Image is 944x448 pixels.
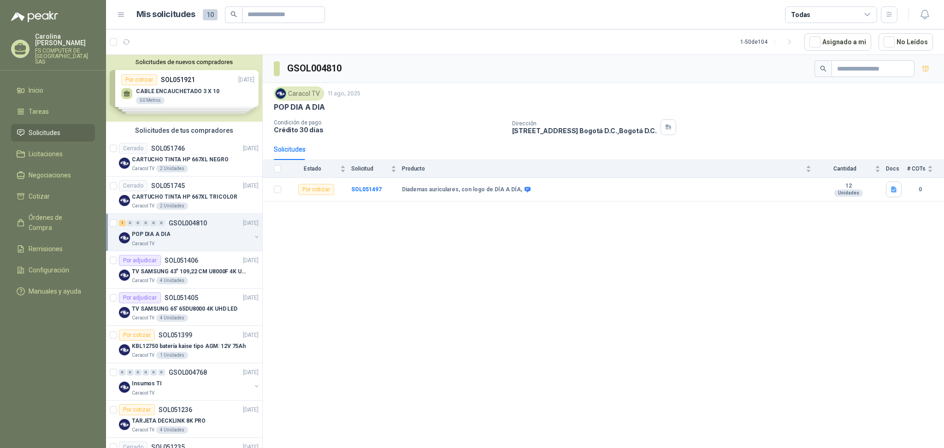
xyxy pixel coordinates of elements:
[119,367,260,396] a: 0 0 0 0 0 0 GSOL004768[DATE] Company LogoInsumos TICaracol TV
[274,102,325,112] p: POP DIA A DIA
[127,220,134,226] div: 0
[106,139,262,177] a: CerradoSOL051746[DATE] Company LogoCARTUCHO TINTA HP 667XL NEGROCaracol TV2 Unidades
[106,401,262,438] a: Por cotizarSOL051236[DATE] Company LogoTARJETA DECKLINK 8K PROCaracol TV4 Unidades
[132,267,247,276] p: TV SAMSUNG 43" 109,22 CM U8000F 4K UHD
[119,419,130,430] img: Company Logo
[512,127,657,135] p: [STREET_ADDRESS] Bogotá D.C. , Bogotá D.C.
[119,344,130,355] img: Company Logo
[791,10,810,20] div: Todas
[817,183,880,190] b: 12
[119,232,130,243] img: Company Logo
[298,184,334,195] div: Por cotizar
[11,11,58,22] img: Logo peakr
[119,180,147,191] div: Cerrado
[512,120,657,127] p: Dirección
[169,369,207,376] p: GSOL004768
[29,265,69,275] span: Configuración
[402,186,522,194] b: Diademas auriculares, con logo de DÍA A DÍA,
[142,220,149,226] div: 0
[119,195,130,206] img: Company Logo
[132,193,237,201] p: CARTUCHO TINTA HP 667XL TRICOLOR
[274,119,505,126] p: Condición de pago
[907,160,944,178] th: # COTs
[119,218,260,247] a: 1 0 0 0 0 0 GSOL004810[DATE] Company LogoPOP DIA A DIACaracol TV
[907,185,933,194] b: 0
[29,149,63,159] span: Licitaciones
[156,202,188,210] div: 2 Unidades
[132,305,237,313] p: TV SAMSUNG 65' 65DU8000 4K UHD LED
[159,332,192,338] p: SOL051399
[132,155,229,164] p: CARTUCHO TINTA HP 667XL NEGRO
[119,255,161,266] div: Por adjudicar
[243,256,259,265] p: [DATE]
[834,189,863,197] div: Unidades
[203,9,218,20] span: 10
[132,165,154,172] p: Caracol TV
[29,191,50,201] span: Cotizar
[243,331,259,340] p: [DATE]
[135,220,142,226] div: 0
[29,85,43,95] span: Inicio
[136,8,195,21] h1: Mis solicitudes
[243,182,259,190] p: [DATE]
[151,183,185,189] p: SOL051745
[804,33,871,51] button: Asignado a mi
[132,389,154,396] p: Caracol TV
[29,244,63,254] span: Remisiones
[287,61,343,76] h3: GSOL004810
[276,88,286,99] img: Company Logo
[132,314,154,322] p: Caracol TV
[230,11,237,18] span: search
[156,314,188,322] div: 4 Unidades
[29,212,86,233] span: Órdenes de Compra
[11,82,95,99] a: Inicio
[132,352,154,359] p: Caracol TV
[119,292,161,303] div: Por adjudicar
[879,33,933,51] button: No Leídos
[119,158,130,169] img: Company Logo
[127,369,134,376] div: 0
[132,342,246,351] p: KBL12750 batería kaise tipo AGM: 12V 75Ah
[820,65,826,72] span: search
[156,426,188,434] div: 4 Unidades
[119,270,130,281] img: Company Logo
[11,103,95,120] a: Tareas
[274,144,306,154] div: Solicitudes
[119,382,130,393] img: Company Logo
[132,379,162,388] p: Insumos TI
[817,160,886,178] th: Cantidad
[351,186,382,193] a: SOL051497
[119,369,126,376] div: 0
[151,145,185,152] p: SOL051746
[135,369,142,376] div: 0
[156,352,188,359] div: 1 Unidades
[110,59,259,65] button: Solicitudes de nuevos compradores
[351,160,402,178] th: Solicitud
[907,165,926,172] span: # COTs
[106,326,262,363] a: Por cotizarSOL051399[DATE] Company LogoKBL12750 batería kaise tipo AGM: 12V 75AhCaracol TV1 Unidades
[243,406,259,414] p: [DATE]
[11,188,95,205] a: Cotizar
[119,307,130,318] img: Company Logo
[106,55,262,122] div: Solicitudes de nuevos compradoresPor cotizarSOL051921[DATE] CABLE ENCAUCHETADO 3 X 1050 MetrosPor...
[132,426,154,434] p: Caracol TV
[11,145,95,163] a: Licitaciones
[287,160,351,178] th: Estado
[35,48,95,65] p: FS COMPUTER DE [GEOGRAPHIC_DATA] SAS
[11,209,95,236] a: Órdenes de Compra
[35,33,95,46] p: Carolina [PERSON_NAME]
[740,35,797,49] div: 1 - 50 de 104
[402,165,804,172] span: Producto
[119,220,126,226] div: 1
[29,106,49,117] span: Tareas
[11,283,95,300] a: Manuales y ayuda
[106,177,262,214] a: CerradoSOL051745[DATE] Company LogoCARTUCHO TINTA HP 667XL TRICOLORCaracol TV2 Unidades
[11,240,95,258] a: Remisiones
[132,417,206,425] p: TARJETA DECKLINK 8K PRO
[158,220,165,226] div: 0
[886,160,907,178] th: Docs
[132,230,170,239] p: POP DIA A DIA
[29,286,81,296] span: Manuales y ayuda
[150,220,157,226] div: 0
